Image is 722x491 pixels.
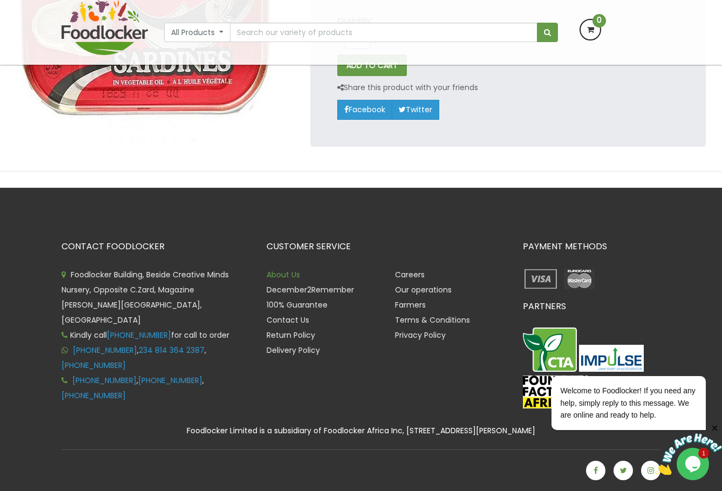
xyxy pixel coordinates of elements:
a: Twitter [392,100,439,119]
a: 100% Guarantee [267,299,328,310]
button: ADD TO CART [337,54,407,76]
input: Search our variety of products [230,23,537,42]
img: CTA [523,328,577,372]
p: Share this product with your friends [337,81,478,94]
a: Contact Us [267,315,309,325]
button: All Products [164,23,230,42]
a: [PHONE_NUMBER] [107,330,171,340]
a: Our operations [395,284,452,295]
a: Terms & Conditions [395,315,470,325]
a: Privacy Policy [395,330,446,340]
a: [PHONE_NUMBER] [62,360,126,371]
a: 234 814 364 2387 [139,345,205,356]
a: Return Policy [267,330,315,340]
a: About Us [267,269,300,280]
a: [PHONE_NUMBER] [73,345,137,356]
a: [PHONE_NUMBER] [72,375,137,386]
a: [PHONE_NUMBER] [62,390,126,401]
img: payment [561,267,597,291]
img: Impulse [579,345,644,371]
iframe: chat widget [517,364,711,442]
a: [PHONE_NUMBER] [138,375,202,386]
span: 0 [592,14,606,28]
h3: CONTACT FOODLOCKER [62,242,250,251]
h3: CUSTOMER SERVICE [267,242,507,251]
h3: PARTNERS [523,302,660,311]
span: , , [62,345,206,371]
a: December2Remember [267,284,354,295]
a: Farmers [395,299,426,310]
img: payment [523,267,559,291]
div: Foodlocker Limited is a subsidiary of Foodlocker Africa Inc, [STREET_ADDRESS][PERSON_NAME] [53,425,669,437]
span: , , [62,375,204,401]
span: Foodlocker Building, Beside Creative Minds Nursery, Opposite C.Zard, Magazine [PERSON_NAME][GEOGR... [62,269,229,325]
span: Kindly call for call to order [62,330,229,340]
h3: PAYMENT METHODS [523,242,660,251]
a: Careers [395,269,425,280]
a: Delivery Policy [267,345,320,356]
a: Facebook [337,100,392,119]
iframe: chat widget [655,424,722,475]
